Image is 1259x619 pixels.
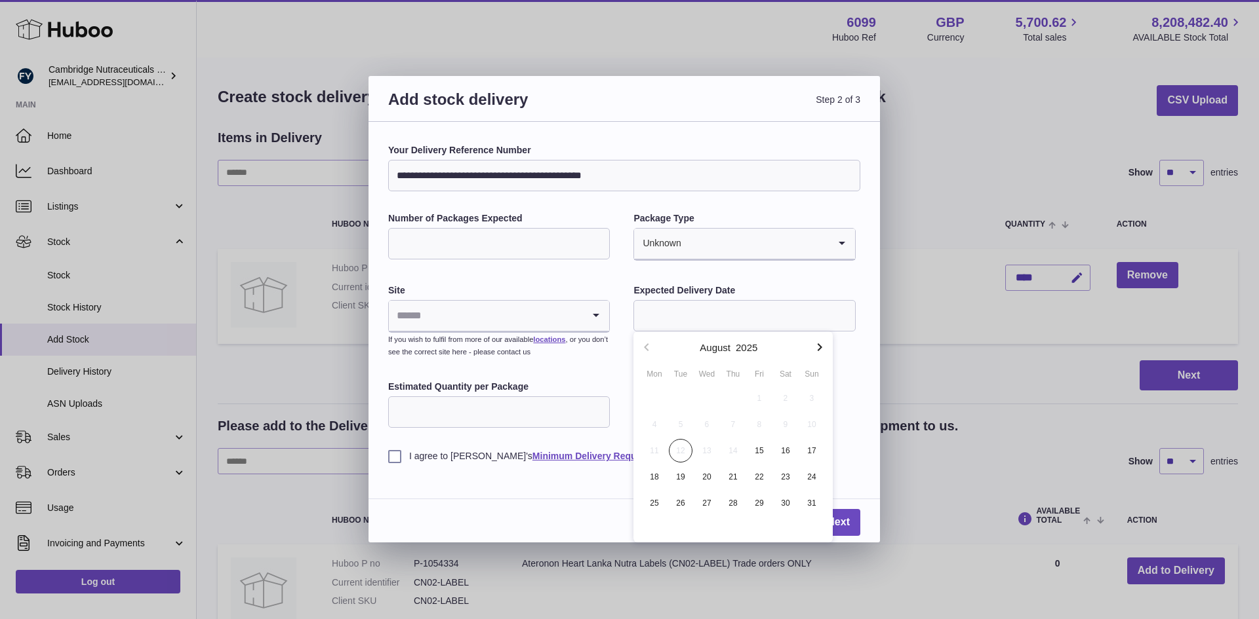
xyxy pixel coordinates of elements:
div: Sun [799,368,825,380]
div: Fri [746,368,772,380]
div: Search for option [389,301,609,332]
button: 31 [799,490,825,516]
button: August [700,343,730,352]
span: 29 [748,491,771,515]
button: 11 [641,438,668,464]
div: Mon [641,368,668,380]
button: 18 [641,464,668,490]
button: 28 [720,490,746,516]
span: 9 [774,413,797,436]
span: 30 [774,491,797,515]
button: 21 [720,464,746,490]
span: 6 [695,413,719,436]
div: Tue [668,368,694,380]
div: Search for option [634,229,854,260]
label: Estimated Quantity per Package [388,381,610,393]
div: Thu [720,368,746,380]
span: 15 [748,439,771,462]
button: 19 [668,464,694,490]
span: 14 [721,439,745,462]
button: 14 [720,438,746,464]
span: 19 [669,465,692,489]
button: 24 [799,464,825,490]
span: 20 [695,465,719,489]
button: 16 [772,438,799,464]
span: 10 [800,413,824,436]
span: 22 [748,465,771,489]
span: 24 [800,465,824,489]
label: Expected Delivery Date [633,284,855,297]
span: 26 [669,491,692,515]
span: 11 [643,439,666,462]
button: 10 [799,411,825,438]
button: 2025 [736,343,757,352]
span: 4 [643,413,666,436]
label: Site [388,284,610,297]
label: Your Delivery Reference Number [388,144,860,157]
button: 9 [772,411,799,438]
div: Wed [694,368,720,380]
span: 28 [721,491,745,515]
button: 1 [746,385,772,411]
button: 27 [694,490,720,516]
span: 2 [774,386,797,410]
button: 20 [694,464,720,490]
input: Search for option [389,301,583,331]
label: I agree to [PERSON_NAME]'s [388,450,860,462]
span: 13 [695,439,719,462]
span: 8 [748,413,771,436]
span: 7 [721,413,745,436]
button: 25 [641,490,668,516]
span: 17 [800,439,824,462]
button: 23 [772,464,799,490]
button: 4 [641,411,668,438]
span: 25 [643,491,666,515]
span: 21 [721,465,745,489]
a: Minimum Delivery Requirements [532,451,675,461]
span: 31 [800,491,824,515]
span: Step 2 of 3 [624,89,860,125]
span: 12 [669,439,692,462]
span: 27 [695,491,719,515]
button: 30 [772,490,799,516]
button: 13 [694,438,720,464]
span: 1 [748,386,771,410]
span: 3 [800,386,824,410]
button: 17 [799,438,825,464]
h3: Add stock delivery [388,89,624,125]
button: 5 [668,411,694,438]
button: 2 [772,385,799,411]
span: 16 [774,439,797,462]
a: locations [533,335,565,343]
button: 7 [720,411,746,438]
button: 29 [746,490,772,516]
button: 22 [746,464,772,490]
button: 3 [799,385,825,411]
button: 26 [668,490,694,516]
button: 8 [746,411,772,438]
a: Next [816,509,860,536]
button: 12 [668,438,694,464]
small: If you wish to fulfil from more of our available , or you don’t see the correct site here - pleas... [388,335,608,356]
label: Package Type [633,212,855,225]
label: Number of Packages Expected [388,212,610,225]
span: Unknown [634,229,681,259]
div: Sat [772,368,799,380]
button: 6 [694,411,720,438]
span: 23 [774,465,797,489]
input: Search for option [682,229,829,259]
button: 15 [746,438,772,464]
span: 18 [643,465,666,489]
span: 5 [669,413,692,436]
